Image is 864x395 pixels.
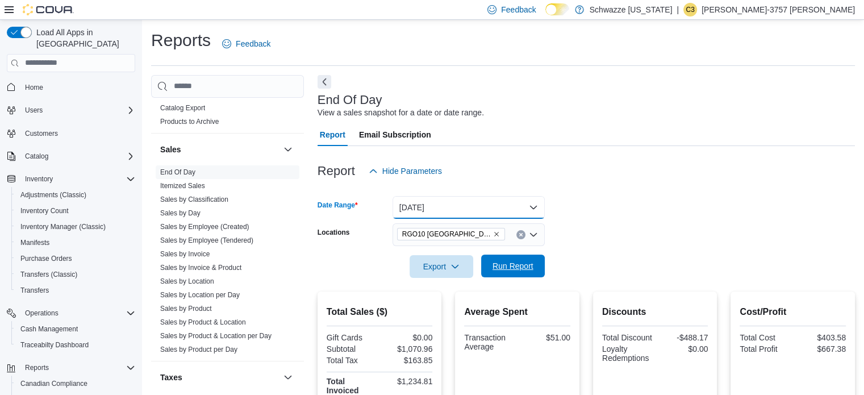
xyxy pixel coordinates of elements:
[160,168,195,176] a: End Of Day
[16,252,77,265] a: Purchase Orders
[11,235,140,251] button: Manifests
[20,270,77,279] span: Transfers (Classic)
[16,252,135,265] span: Purchase Orders
[160,182,205,190] a: Itemized Sales
[492,260,533,272] span: Run Report
[160,236,253,245] span: Sales by Employee (Tendered)
[160,345,237,354] span: Sales by Product per Day
[160,318,246,327] span: Sales by Product & Location
[25,309,59,318] span: Operations
[160,264,241,272] a: Sales by Invoice & Product
[20,149,53,163] button: Catalog
[20,126,135,140] span: Customers
[25,152,48,161] span: Catalog
[529,230,538,239] button: Open list of options
[20,172,135,186] span: Inventory
[160,144,279,155] button: Sales
[25,363,49,372] span: Reports
[16,284,135,297] span: Transfers
[16,377,135,390] span: Canadian Compliance
[160,168,195,177] span: End Of Day
[160,104,205,112] a: Catalog Export
[218,32,275,55] a: Feedback
[382,333,432,342] div: $0.00
[160,209,201,218] span: Sales by Day
[16,188,135,202] span: Adjustments (Classic)
[318,93,382,107] h3: End Of Day
[20,80,135,94] span: Home
[318,228,350,237] label: Locations
[740,333,790,342] div: Total Cost
[20,103,47,117] button: Users
[382,344,432,354] div: $1,070.96
[20,206,69,215] span: Inventory Count
[160,103,205,113] span: Catalog Export
[11,219,140,235] button: Inventory Manager (Classic)
[481,255,545,277] button: Run Report
[382,377,432,386] div: $1,234.81
[397,228,505,240] span: RGO10 Santa Fe
[318,164,355,178] h3: Report
[364,160,446,182] button: Hide Parameters
[16,284,53,297] a: Transfers
[740,305,846,319] h2: Cost/Profit
[20,254,72,263] span: Purchase Orders
[393,196,545,219] button: [DATE]
[160,236,253,244] a: Sales by Employee (Tendered)
[327,356,377,365] div: Total Tax
[11,203,140,219] button: Inventory Count
[151,29,211,52] h1: Reports
[20,340,89,350] span: Traceabilty Dashboard
[160,263,241,272] span: Sales by Invoice & Product
[160,318,246,326] a: Sales by Product & Location
[160,195,228,204] span: Sales by Classification
[160,118,219,126] a: Products to Archive
[281,143,295,156] button: Sales
[11,376,140,392] button: Canadian Compliance
[16,338,135,352] span: Traceabilty Dashboard
[795,344,846,354] div: $667.38
[25,106,43,115] span: Users
[20,149,135,163] span: Catalog
[160,331,272,340] span: Sales by Product & Location per Day
[160,332,272,340] a: Sales by Product & Location per Day
[20,190,86,199] span: Adjustments (Classic)
[318,107,484,119] div: View a sales snapshot for a date or date range.
[520,333,570,342] div: $51.00
[327,344,377,354] div: Subtotal
[382,356,432,365] div: $163.85
[11,187,140,203] button: Adjustments (Classic)
[501,4,536,15] span: Feedback
[25,83,43,92] span: Home
[464,305,570,319] h2: Average Spent
[20,361,53,375] button: Reports
[327,333,377,342] div: Gift Cards
[20,238,49,247] span: Manifests
[683,3,697,16] div: Christopher-3757 Gonzalez
[20,127,62,140] a: Customers
[416,255,466,278] span: Export
[16,236,135,250] span: Manifests
[2,148,140,164] button: Catalog
[2,79,140,95] button: Home
[677,3,679,16] p: |
[160,346,237,354] a: Sales by Product per Day
[464,333,515,351] div: Transaction Average
[545,3,569,15] input: Dark Mode
[20,81,48,94] a: Home
[160,277,214,285] a: Sales by Location
[327,377,359,395] strong: Total Invoiced
[20,306,135,320] span: Operations
[16,338,93,352] a: Traceabilty Dashboard
[20,172,57,186] button: Inventory
[25,174,53,184] span: Inventory
[795,333,846,342] div: $403.58
[657,344,708,354] div: $0.00
[160,304,212,313] span: Sales by Product
[657,333,708,342] div: -$488.17
[16,236,54,250] a: Manifests
[20,361,135,375] span: Reports
[160,277,214,286] span: Sales by Location
[702,3,855,16] p: [PERSON_NAME]-3757 [PERSON_NAME]
[160,291,240,299] a: Sales by Location per Day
